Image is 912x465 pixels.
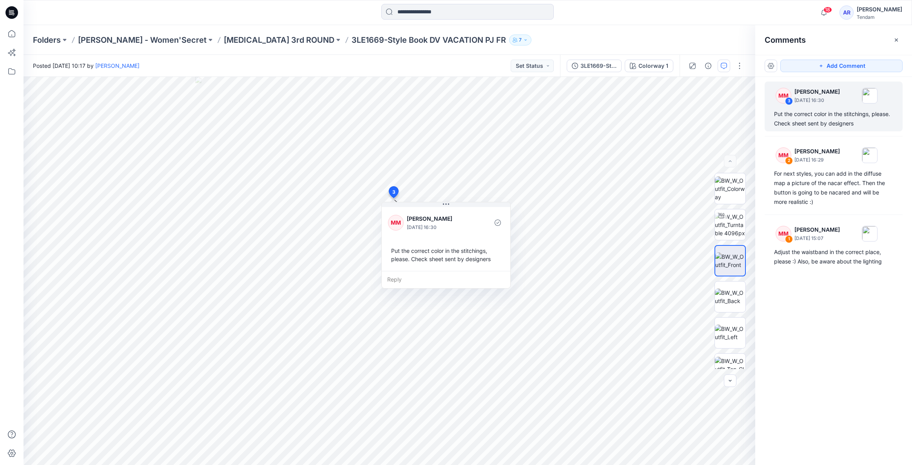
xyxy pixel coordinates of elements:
img: BW_W_Outfit_Turntable 4096px [715,213,745,237]
div: Tendam [857,14,902,20]
a: [MEDICAL_DATA] 3rd ROUND [224,35,334,45]
p: [PERSON_NAME] [794,87,840,96]
p: [DATE] 15:07 [794,234,840,242]
div: Put the correct color in the stitchings, please. Check sheet sent by designers [774,109,893,128]
button: Details [702,60,714,72]
div: MM [776,226,791,242]
p: [PERSON_NAME] [794,225,840,234]
img: BW_W_Outfit_Colorway [715,176,745,201]
a: Folders [33,35,61,45]
p: [PERSON_NAME] [794,147,840,156]
button: Colorway 1 [625,60,673,72]
span: Posted [DATE] 10:17 by [33,62,140,70]
div: Put the correct color in the stitchings, please. Check sheet sent by designers [388,243,504,266]
img: BW_W_Outfit_Top_CloseUp [715,357,745,381]
div: MM [776,88,791,104]
span: 3 [392,189,395,196]
div: For next styles, you can add in the diffuse map a picture of the nacar effect. Then the button is... [774,169,893,207]
img: BW_W_Outfit_Back [715,289,745,305]
p: [DATE] 16:30 [407,223,471,231]
button: 7 [509,35,531,45]
a: [PERSON_NAME] - Women'Secret [78,35,207,45]
img: BW_W_Outfit_Front [715,252,745,269]
div: 3 [785,97,793,105]
h2: Comments [765,35,806,45]
img: BW_W_Outfit_Left [715,325,745,341]
button: 3LE1669-Style Book DV VACATION PJ FR [567,60,622,72]
div: [PERSON_NAME] [857,5,902,14]
div: 3LE1669-Style Book DV VACATION PJ FR [580,62,616,70]
p: 3LE1669-Style Book DV VACATION PJ FR [352,35,506,45]
div: Reply [382,271,510,288]
div: Colorway 1 [638,62,668,70]
div: MM [776,147,791,163]
div: Adjust the waistband in the correct place, please :) Also, be aware about the lighting [774,247,893,266]
div: AR [839,5,854,20]
p: [DATE] 16:30 [794,96,840,104]
div: 2 [785,157,793,165]
div: MM [388,215,404,231]
p: [DATE] 16:29 [794,156,840,164]
a: [PERSON_NAME] [95,62,140,69]
p: 7 [519,36,522,44]
div: 1 [785,235,793,243]
span: 18 [823,7,832,13]
button: Add Comment [780,60,903,72]
p: [PERSON_NAME] [407,214,471,223]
